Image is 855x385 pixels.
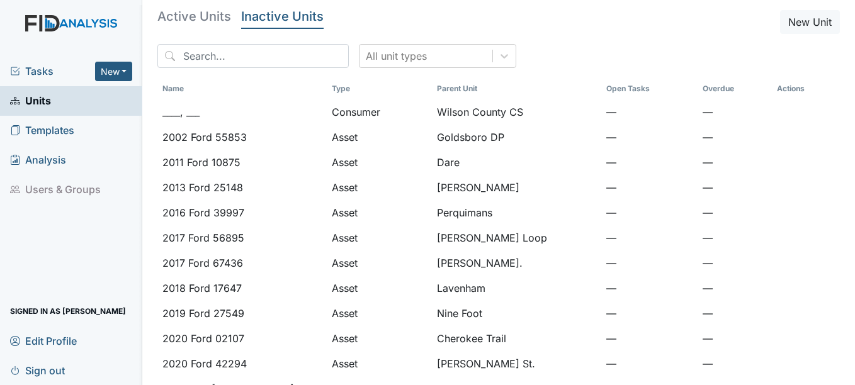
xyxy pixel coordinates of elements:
th: Toggle SortBy [601,78,698,99]
td: — [601,326,698,351]
td: Asset [327,150,432,175]
span: 2020 Ford 42294 [162,356,247,371]
span: 2011 Ford 10875 [162,155,241,170]
td: — [601,250,698,276]
span: 2013 Ford 25148 [162,180,243,195]
span: ____, ___ [162,104,200,120]
h5: Active Units [157,10,231,23]
span: 2017 Ford 67436 [162,255,243,271]
th: Toggle SortBy [432,78,601,99]
td: Wilson County CS [432,99,601,125]
span: 2002 Ford 55853 [162,130,247,145]
input: Search... [157,44,349,68]
a: Tasks [10,64,95,79]
td: Asset [327,351,432,376]
span: Sign out [10,360,65,380]
td: Perquimans [432,200,601,225]
th: Actions [772,78,835,99]
td: — [698,250,772,276]
td: — [698,99,772,125]
td: Consumer [327,99,432,125]
span: 2016 Ford 39997 [162,205,244,220]
div: All unit types [366,48,427,64]
td: Asset [327,276,432,301]
td: [PERSON_NAME] St. [432,351,601,376]
td: Asset [327,326,432,351]
span: Templates [10,121,74,140]
td: Asset [327,225,432,250]
th: Toggle SortBy [157,78,327,99]
td: Asset [327,250,432,276]
td: Cherokee Trail [432,326,601,351]
span: Edit Profile [10,331,77,350]
td: Goldsboro DP [432,125,601,150]
td: — [601,175,698,200]
td: Lavenham [432,276,601,301]
td: Asset [327,175,432,200]
td: Dare [432,150,601,175]
td: Nine Foot [432,301,601,326]
td: — [601,351,698,376]
span: Signed in as [PERSON_NAME] [10,301,126,321]
td: — [698,200,772,225]
td: — [698,326,772,351]
h5: Inactive Units [241,10,324,23]
td: — [601,200,698,225]
td: [PERSON_NAME] Loop [432,225,601,250]
td: — [601,225,698,250]
button: New Unit [780,10,840,34]
td: [PERSON_NAME]. [432,250,601,276]
th: Toggle SortBy [327,78,432,99]
button: New [95,62,133,81]
span: 2019 Ford 27549 [162,306,244,321]
span: 2017 Ford 56895 [162,230,244,245]
td: — [601,150,698,175]
td: Asset [327,125,432,150]
td: — [601,99,698,125]
span: 2020 Ford 02107 [162,331,244,346]
th: Toggle SortBy [698,78,772,99]
td: — [601,301,698,326]
span: 2018 Ford 17647 [162,281,242,296]
td: Asset [327,200,432,225]
td: — [698,125,772,150]
td: — [601,276,698,301]
td: — [698,150,772,175]
td: [PERSON_NAME] [432,175,601,200]
td: — [698,301,772,326]
td: — [698,175,772,200]
td: — [698,225,772,250]
td: Asset [327,301,432,326]
td: — [698,351,772,376]
span: Units [10,91,51,111]
td: — [698,276,772,301]
span: Analysis [10,150,66,170]
td: — [601,125,698,150]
